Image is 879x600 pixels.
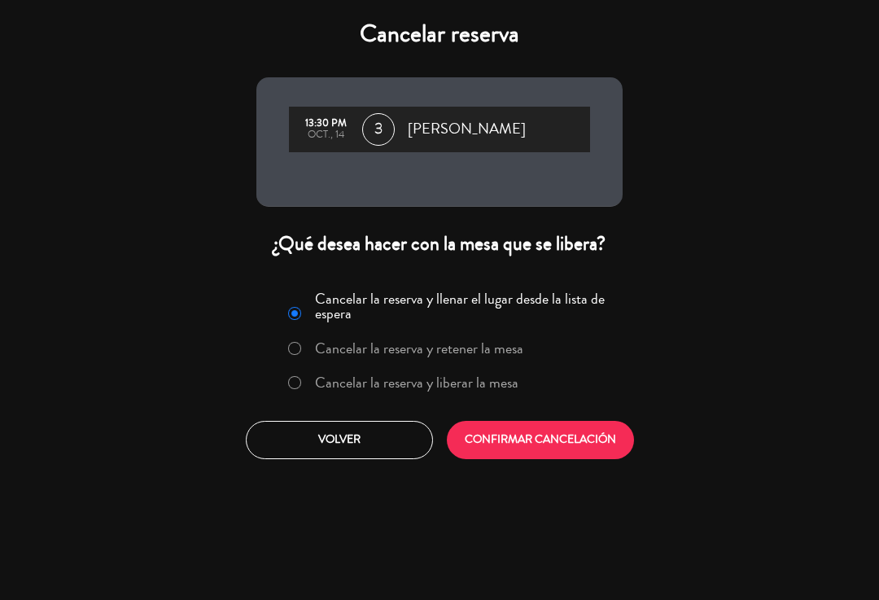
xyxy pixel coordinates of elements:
[315,375,518,390] label: Cancelar la reserva y liberar la mesa
[297,129,354,141] div: oct., 14
[256,231,623,256] div: ¿Qué desea hacer con la mesa que se libera?
[408,117,526,142] span: [PERSON_NAME]
[315,341,523,356] label: Cancelar la reserva y retener la mesa
[447,421,634,459] button: CONFIRMAR CANCELACIÓN
[297,118,354,129] div: 13:30 PM
[362,113,395,146] span: 3
[315,291,613,321] label: Cancelar la reserva y llenar el lugar desde la lista de espera
[256,20,623,49] h4: Cancelar reserva
[246,421,433,459] button: Volver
